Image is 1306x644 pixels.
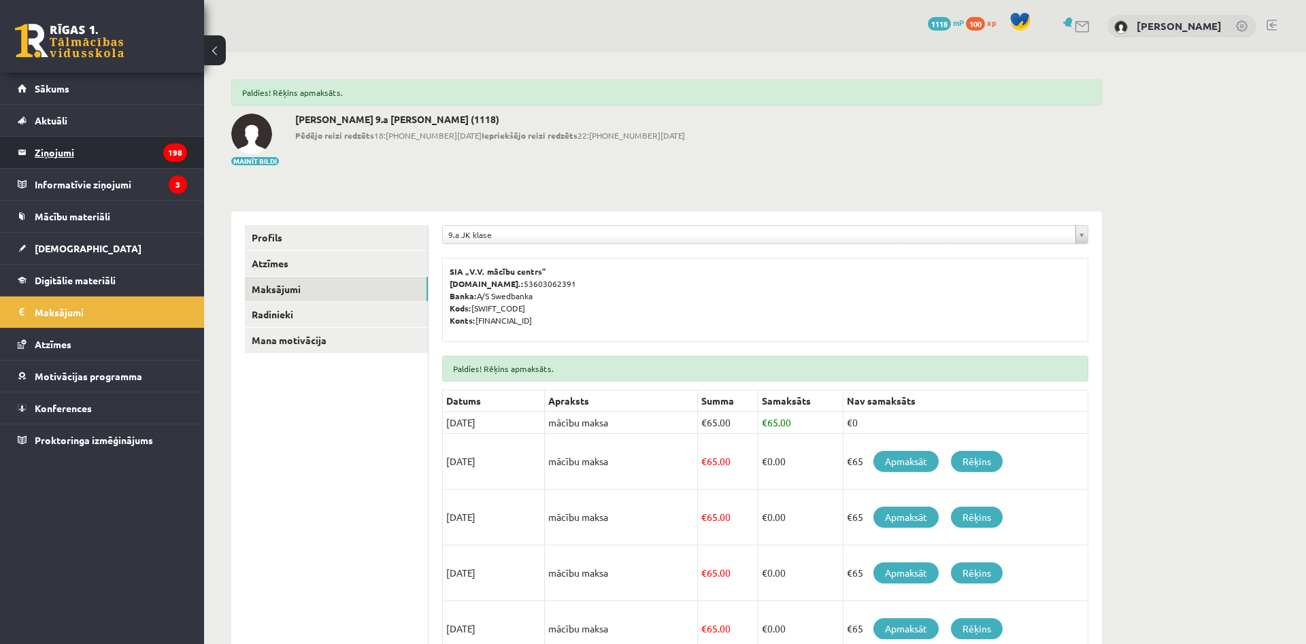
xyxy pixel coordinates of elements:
td: €65 [843,545,1088,601]
h2: [PERSON_NAME] 9.a [PERSON_NAME] (1118) [295,114,685,125]
span: € [701,416,707,428]
img: Ervīns Blonskis [231,114,272,154]
span: € [762,566,767,579]
th: Apraksts [545,390,698,412]
a: Konferences [18,392,187,424]
a: Rēķins [951,451,1003,472]
td: €0 [843,412,1088,434]
a: Atzīmes [18,328,187,360]
a: 1118 mP [928,17,964,28]
span: € [762,416,767,428]
a: Maksājumi [245,277,428,302]
td: 65.00 [758,412,843,434]
td: mācību maksa [545,545,698,601]
span: Digitālie materiāli [35,274,116,286]
span: € [701,622,707,634]
legend: Informatīvie ziņojumi [35,169,187,200]
td: [DATE] [443,434,545,490]
span: 1118 [928,17,951,31]
a: 100 xp [966,17,1003,28]
td: 65.00 [698,412,758,434]
span: xp [987,17,996,28]
td: [DATE] [443,490,545,545]
td: [DATE] [443,412,545,434]
p: 53603062391 A/S Swedbanka [SWIFT_CODE] [FINANCIAL_ID] [450,265,1081,326]
span: € [701,566,707,579]
td: 0.00 [758,434,843,490]
span: € [701,511,707,523]
legend: Ziņojumi [35,137,187,168]
span: € [701,455,707,467]
td: [DATE] [443,545,545,601]
i: 198 [163,143,187,162]
a: Rīgas 1. Tālmācības vidusskola [15,24,124,58]
b: Kods: [450,303,471,313]
a: Mana motivācija [245,328,428,353]
a: Rēķins [951,618,1003,639]
b: Konts: [450,315,475,326]
a: Proktoringa izmēģinājums [18,424,187,456]
td: 65.00 [698,434,758,490]
th: Summa [698,390,758,412]
span: Aktuāli [35,114,67,126]
div: Paldies! Rēķins apmaksāts. [231,80,1102,105]
td: mācību maksa [545,434,698,490]
div: Paldies! Rēķins apmaksāts. [442,356,1088,382]
span: Atzīmes [35,338,71,350]
img: Ervīns Blonskis [1114,20,1128,34]
button: Mainīt bildi [231,157,279,165]
a: Motivācijas programma [18,360,187,392]
td: €65 [843,490,1088,545]
a: Apmaksāt [873,451,939,472]
td: 65.00 [698,545,758,601]
a: Ziņojumi198 [18,137,187,168]
span: 18:[PHONE_NUMBER][DATE] 22:[PHONE_NUMBER][DATE] [295,129,685,141]
a: Apmaksāt [873,618,939,639]
span: Konferences [35,402,92,414]
span: Proktoringa izmēģinājums [35,434,153,446]
a: Digitālie materiāli [18,265,187,296]
a: Maksājumi [18,296,187,328]
span: € [762,511,767,523]
a: Radinieki [245,302,428,327]
td: mācību maksa [545,490,698,545]
td: mācību maksa [545,412,698,434]
td: €65 [843,434,1088,490]
a: Rēķins [951,507,1003,528]
td: 65.00 [698,490,758,545]
b: Pēdējo reizi redzēts [295,130,374,141]
span: [DEMOGRAPHIC_DATA] [35,242,141,254]
b: SIA „V.V. mācību centrs” [450,266,547,277]
th: Nav samaksāts [843,390,1088,412]
td: 0.00 [758,490,843,545]
td: 0.00 [758,545,843,601]
legend: Maksājumi [35,296,187,328]
b: Iepriekšējo reizi redzēts [482,130,577,141]
span: 100 [966,17,985,31]
a: Profils [245,225,428,250]
a: Informatīvie ziņojumi3 [18,169,187,200]
a: Sākums [18,73,187,104]
span: mP [953,17,964,28]
i: 3 [169,175,187,194]
th: Datums [443,390,545,412]
a: [DEMOGRAPHIC_DATA] [18,233,187,264]
b: Banka: [450,290,477,301]
a: Mācību materiāli [18,201,187,232]
a: Apmaksāt [873,507,939,528]
span: € [762,622,767,634]
span: € [762,455,767,467]
span: 9.a JK klase [448,226,1070,243]
span: Motivācijas programma [35,370,142,382]
a: Rēķins [951,562,1003,583]
span: Mācību materiāli [35,210,110,222]
a: Apmaksāt [873,562,939,583]
th: Samaksāts [758,390,843,412]
a: Atzīmes [245,251,428,276]
a: [PERSON_NAME] [1137,19,1222,33]
b: [DOMAIN_NAME].: [450,278,524,289]
a: Aktuāli [18,105,187,136]
a: 9.a JK klase [443,226,1088,243]
span: Sākums [35,82,69,95]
